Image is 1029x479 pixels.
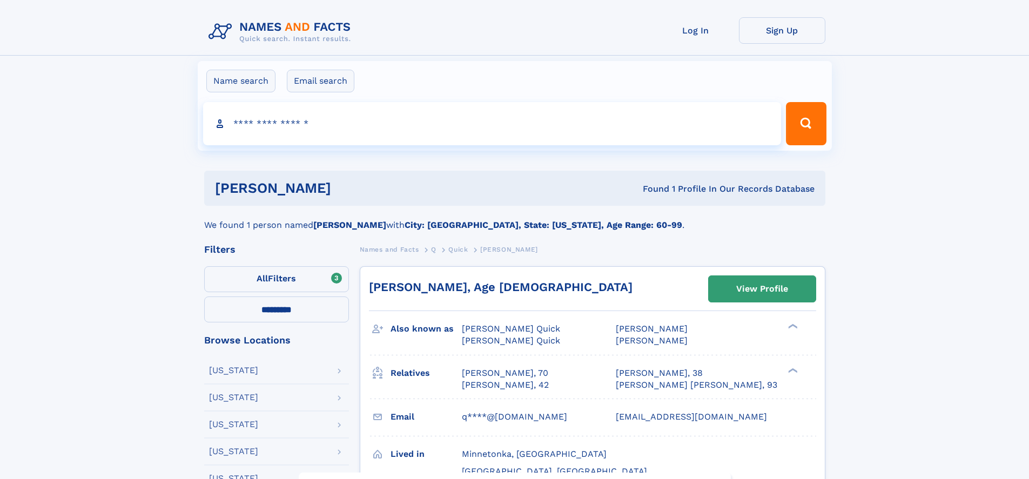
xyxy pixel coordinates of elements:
[462,335,560,346] span: [PERSON_NAME] Quick
[785,323,798,330] div: ❯
[209,366,258,375] div: [US_STATE]
[462,323,560,334] span: [PERSON_NAME] Quick
[431,242,436,256] a: Q
[462,466,647,476] span: [GEOGRAPHIC_DATA], [GEOGRAPHIC_DATA]
[287,70,354,92] label: Email search
[431,246,436,253] span: Q
[786,102,826,145] button: Search Button
[616,379,777,391] a: [PERSON_NAME] [PERSON_NAME], 93
[391,445,462,463] h3: Lived in
[204,206,825,232] div: We found 1 person named with .
[215,181,487,195] h1: [PERSON_NAME]
[616,367,703,379] a: [PERSON_NAME], 38
[739,17,825,44] a: Sign Up
[487,183,815,195] div: Found 1 Profile In Our Records Database
[785,367,798,374] div: ❯
[653,17,739,44] a: Log In
[736,276,788,301] div: View Profile
[391,320,462,338] h3: Also known as
[616,335,688,346] span: [PERSON_NAME]
[257,273,268,284] span: All
[203,102,782,145] input: search input
[313,220,386,230] b: [PERSON_NAME]
[405,220,682,230] b: City: [GEOGRAPHIC_DATA], State: [US_STATE], Age Range: 60-99
[462,367,548,379] a: [PERSON_NAME], 70
[462,449,607,459] span: Minnetonka, [GEOGRAPHIC_DATA]
[709,276,816,302] a: View Profile
[204,335,349,345] div: Browse Locations
[616,411,767,422] span: [EMAIL_ADDRESS][DOMAIN_NAME]
[369,280,633,294] a: [PERSON_NAME], Age [DEMOGRAPHIC_DATA]
[616,323,688,334] span: [PERSON_NAME]
[462,379,549,391] a: [PERSON_NAME], 42
[209,420,258,429] div: [US_STATE]
[448,246,468,253] span: Quick
[391,408,462,426] h3: Email
[448,242,468,256] a: Quick
[209,393,258,402] div: [US_STATE]
[204,17,360,46] img: Logo Names and Facts
[204,266,349,292] label: Filters
[209,447,258,456] div: [US_STATE]
[391,364,462,382] h3: Relatives
[360,242,419,256] a: Names and Facts
[206,70,275,92] label: Name search
[480,246,538,253] span: [PERSON_NAME]
[204,245,349,254] div: Filters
